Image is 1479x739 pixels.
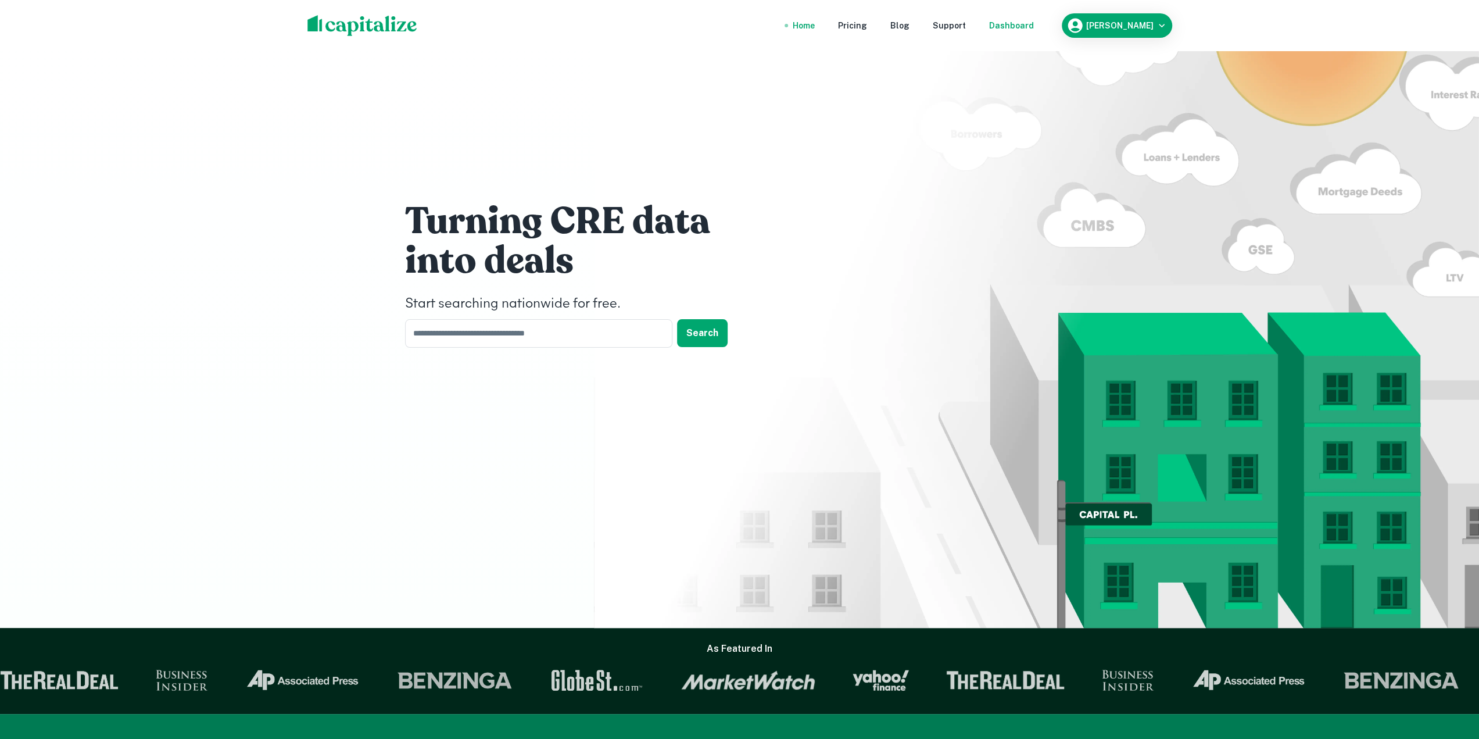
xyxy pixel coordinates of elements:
[933,19,966,32] a: Support
[677,319,728,347] button: Search
[1421,646,1479,702] iframe: Chat Widget
[838,19,867,32] a: Pricing
[405,198,754,245] h1: Turning CRE data
[1062,13,1172,38] button: [PERSON_NAME]
[945,671,1063,690] img: The Real Deal
[244,670,359,691] img: Associated Press
[405,238,754,284] h1: into deals
[1342,670,1458,691] img: Benzinga
[307,15,417,36] img: capitalize-logo.png
[396,670,512,691] img: Benzinga
[890,19,909,32] a: Blog
[1086,22,1154,30] h6: [PERSON_NAME]
[155,670,207,691] img: Business Insider
[549,670,643,691] img: GlobeSt
[1190,670,1305,691] img: Associated Press
[851,670,908,691] img: Yahoo Finance
[707,642,772,656] h6: As Featured In
[680,670,814,690] img: Market Watch
[793,19,815,32] a: Home
[1101,670,1153,691] img: Business Insider
[405,294,754,315] h4: Start searching nationwide for free.
[989,19,1034,32] a: Dashboard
